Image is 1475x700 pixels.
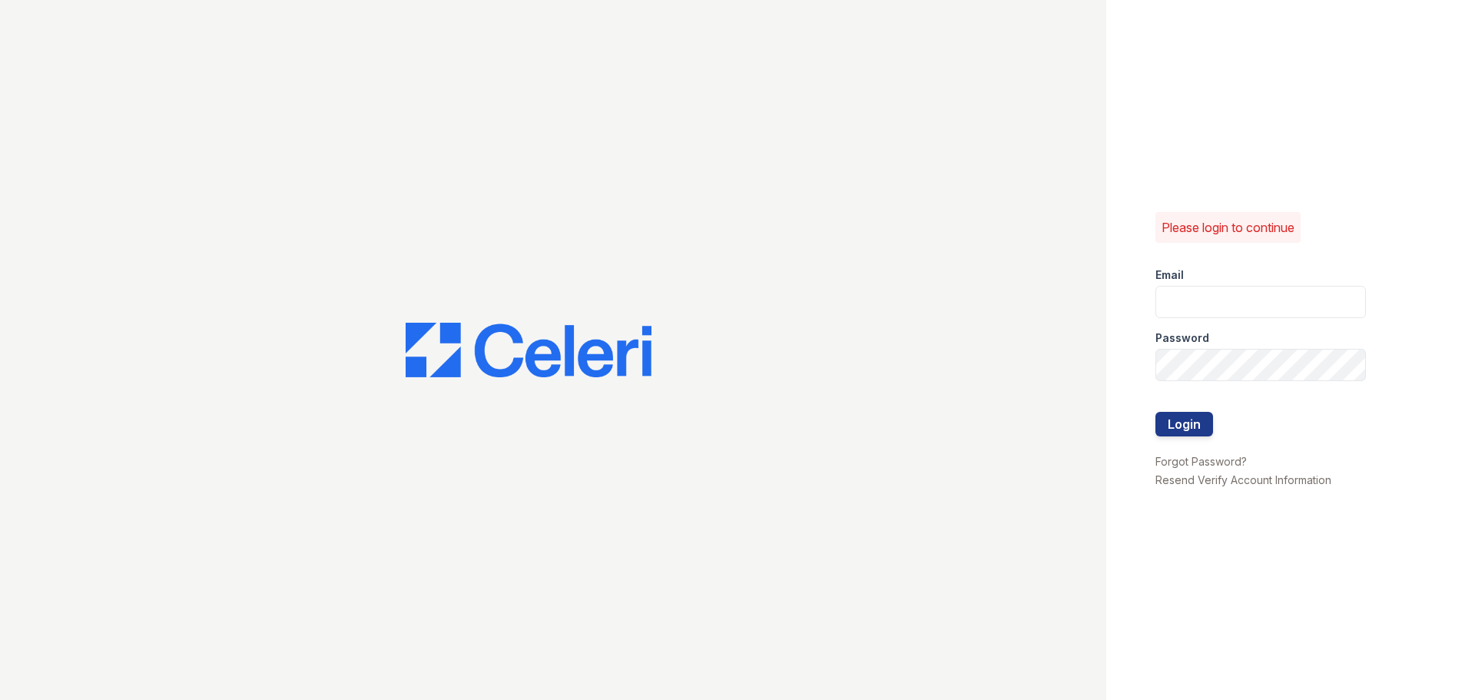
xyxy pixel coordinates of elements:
label: Password [1155,330,1209,346]
a: Resend Verify Account Information [1155,473,1331,486]
img: CE_Logo_Blue-a8612792a0a2168367f1c8372b55b34899dd931a85d93a1a3d3e32e68fde9ad4.png [406,323,651,378]
button: Login [1155,412,1213,436]
label: Email [1155,267,1184,283]
p: Please login to continue [1162,218,1294,237]
a: Forgot Password? [1155,455,1247,468]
